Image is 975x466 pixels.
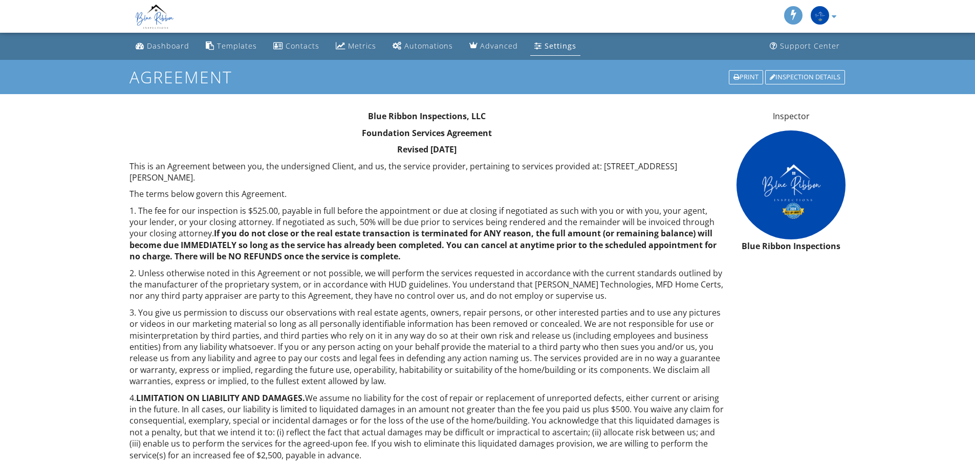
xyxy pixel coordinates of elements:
div: Print [729,70,763,84]
a: Advanced [465,37,522,56]
div: Templates [217,41,257,51]
p: Inspector [736,110,846,122]
p: This is an Agreement between you, the undersigned Client, and us, the service provider, pertainin... [129,161,725,184]
img: screenshot_20241017_223758.png [811,6,829,25]
strong: Revised [DATE] [397,144,457,155]
p: 3. You give us permission to discuss our observations with real estate agents, owners, repair per... [129,307,725,387]
img: screenshot_20241017_223758.png [736,130,846,239]
h1: Agreement [129,68,846,86]
strong: If you do not close or the real estate transaction is terminated for ANY reason, the full amount ... [129,228,717,262]
a: Settings [530,37,580,56]
p: The terms below govern this Agreement. [129,188,725,199]
a: Inspection Details [764,69,846,85]
strong: LIMITATION ON LIABILITY AND DAMAGES. [136,392,305,404]
img: Blue Ribbon Inspections [129,3,181,30]
div: Advanced [480,41,518,51]
div: Contacts [286,41,319,51]
a: Metrics [332,37,380,56]
div: Settings [545,41,576,51]
a: Automations (Basic) [388,37,457,56]
a: Contacts [269,37,323,56]
p: 1. The fee for our inspection is $525.00, payable in full before the appointment or due at closin... [129,205,725,262]
p: 4. We assume no liability for the cost of repair or replacement of unreported defects, either cur... [129,392,725,461]
div: Metrics [348,41,376,51]
div: Automations [404,41,453,51]
a: Print [728,69,764,85]
h6: Blue Ribbon Inspections [736,242,846,251]
div: Support Center [780,41,840,51]
div: Dashboard [147,41,189,51]
p: 2. Unless otherwise noted in this Agreement or not possible, we will perform the services request... [129,268,725,302]
a: Support Center [766,37,844,56]
a: Dashboard [132,37,193,56]
strong: Foundation Services Agreement [362,127,492,139]
a: Templates [202,37,261,56]
div: Inspection Details [765,70,845,84]
strong: Blue Ribbon Inspections, LLC [368,110,486,122]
